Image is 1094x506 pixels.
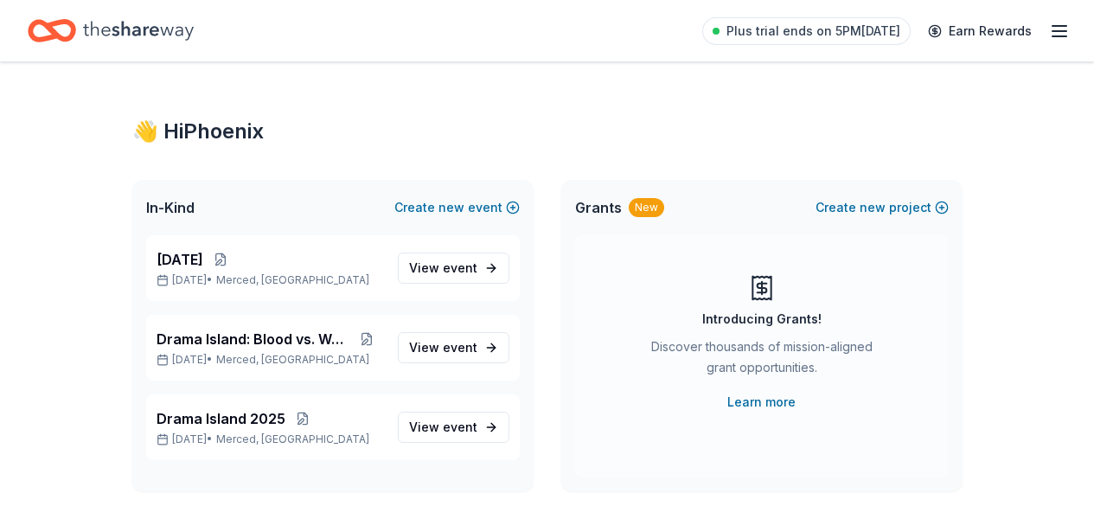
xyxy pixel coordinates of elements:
[28,10,194,51] a: Home
[629,198,664,217] div: New
[216,273,369,287] span: Merced, [GEOGRAPHIC_DATA]
[443,260,477,275] span: event
[409,337,477,358] span: View
[438,197,464,218] span: new
[157,273,384,287] p: [DATE] •
[443,340,477,355] span: event
[409,258,477,279] span: View
[216,432,369,446] span: Merced, [GEOGRAPHIC_DATA]
[726,21,900,42] span: Plus trial ends on 5PM[DATE]
[702,309,822,330] div: Introducing Grants!
[157,408,285,429] span: Drama Island 2025
[216,353,369,367] span: Merced, [GEOGRAPHIC_DATA]
[398,253,509,284] a: View event
[398,332,509,363] a: View event
[443,420,477,434] span: event
[157,432,384,446] p: [DATE] •
[702,17,911,45] a: Plus trial ends on 5PM[DATE]
[132,118,963,145] div: 👋 Hi Phoenix
[816,197,949,218] button: Createnewproject
[146,197,195,218] span: In-Kind
[727,392,796,413] a: Learn more
[860,197,886,218] span: new
[918,16,1042,47] a: Earn Rewards
[575,197,622,218] span: Grants
[398,412,509,443] a: View event
[394,197,520,218] button: Createnewevent
[157,329,351,349] span: Drama Island: Blood vs. Water
[157,249,203,270] span: [DATE]
[157,353,384,367] p: [DATE] •
[409,417,477,438] span: View
[644,336,880,385] div: Discover thousands of mission-aligned grant opportunities.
